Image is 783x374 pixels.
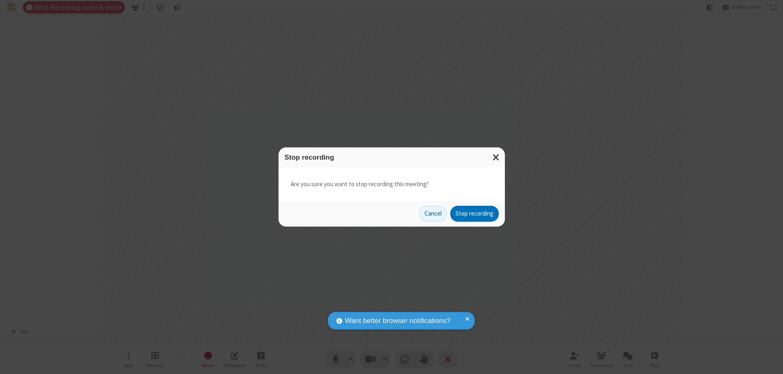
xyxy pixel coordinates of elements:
span: Want better browser notifications? [345,316,450,326]
h3: Stop recording [285,154,499,161]
button: Cancel [419,206,447,222]
button: Close modal [488,147,505,167]
button: Stop recording [450,206,499,222]
div: Are you sure you want to stop recording this meeting? [279,167,505,201]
